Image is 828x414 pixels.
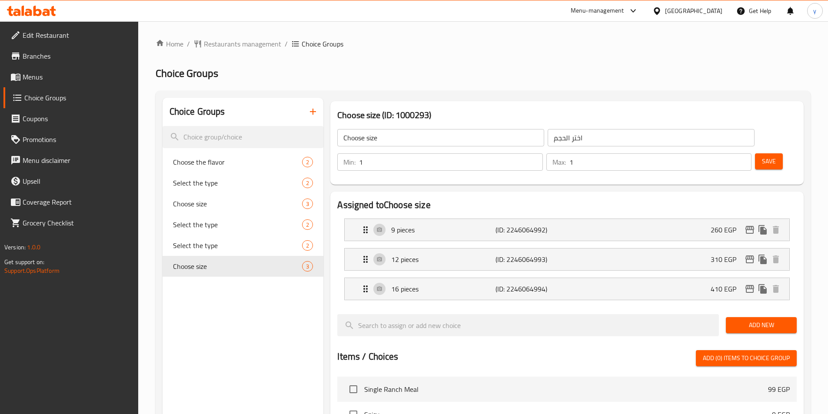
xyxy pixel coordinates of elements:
button: Add (0) items to choice group [696,350,797,366]
div: Choose size3 [163,193,324,214]
span: Choose size [173,199,303,209]
span: 3 [303,262,313,271]
span: Promotions [23,134,131,145]
p: Min: [343,157,356,167]
div: Expand [345,219,789,241]
span: Choose size [173,261,303,272]
input: search [337,314,719,336]
p: 410 EGP [711,284,743,294]
span: 2 [303,158,313,166]
p: 99 EGP [768,384,790,394]
span: 2 [303,242,313,250]
a: Promotions [3,129,138,150]
a: Choice Groups [3,87,138,108]
nav: breadcrumb [156,39,811,49]
span: Restaurants management [204,39,281,49]
span: 2 [303,221,313,229]
span: 3 [303,200,313,208]
p: Max: [552,157,566,167]
span: Get support on: [4,256,44,268]
div: Choices [302,261,313,272]
span: Add New [733,320,790,331]
span: 2 [303,179,313,187]
button: duplicate [756,253,769,266]
div: Choices [302,178,313,188]
p: (ID: 2246064994) [495,284,565,294]
p: (ID: 2246064993) [495,254,565,265]
div: Choose size3 [163,256,324,277]
span: Single Ranch Meal [364,384,768,394]
div: Select the type2 [163,214,324,235]
span: Add (0) items to choice group [703,353,790,364]
a: Menus [3,66,138,87]
p: (ID: 2246064992) [495,225,565,235]
span: Menus [23,72,131,82]
a: Coupons [3,108,138,129]
span: Select the type [173,178,303,188]
div: Menu-management [571,6,624,16]
span: Save [762,156,776,167]
button: edit [743,223,756,236]
div: Choices [302,219,313,230]
button: duplicate [756,282,769,295]
h2: Choice Groups [170,105,225,118]
button: delete [769,253,782,266]
button: Save [755,153,783,169]
button: delete [769,282,782,295]
div: Choices [302,157,313,167]
button: delete [769,223,782,236]
a: Support.OpsPlatform [4,265,60,276]
span: Choose the flavor [173,157,303,167]
a: Home [156,39,183,49]
h2: Assigned to Choose size [337,199,797,212]
div: Expand [345,278,789,300]
span: Edit Restaurant [23,30,131,40]
span: Coverage Report [23,197,131,207]
span: Menu disclaimer [23,155,131,166]
p: 9 pieces [391,225,495,235]
a: Upsell [3,171,138,192]
p: 12 pieces [391,254,495,265]
input: search [163,126,324,148]
h2: Items / Choices [337,350,398,363]
li: / [285,39,288,49]
a: Menu disclaimer [3,150,138,171]
span: Select the type [173,219,303,230]
a: Branches [3,46,138,66]
div: Choices [302,240,313,251]
li: Expand [337,215,797,245]
span: Version: [4,242,26,253]
span: Coupons [23,113,131,124]
span: y [813,6,816,16]
div: Select the type2 [163,172,324,193]
li: Expand [337,245,797,274]
button: Add New [726,317,797,333]
li: Expand [337,274,797,304]
li: / [187,39,190,49]
button: duplicate [756,223,769,236]
div: Expand [345,248,789,270]
span: Choice Groups [302,39,343,49]
p: 260 EGP [711,225,743,235]
span: Grocery Checklist [23,218,131,228]
button: edit [743,282,756,295]
button: edit [743,253,756,266]
p: 310 EGP [711,254,743,265]
span: Branches [23,51,131,61]
a: Restaurants management [193,39,281,49]
a: Edit Restaurant [3,25,138,46]
span: Choice Groups [24,93,131,103]
div: Select the type2 [163,235,324,256]
h3: Choose size (ID: 1000293) [337,108,797,122]
span: Upsell [23,176,131,186]
a: Coverage Report [3,192,138,212]
a: Grocery Checklist [3,212,138,233]
span: Choice Groups [156,63,218,83]
span: 1.0.0 [27,242,40,253]
span: Select the type [173,240,303,251]
div: [GEOGRAPHIC_DATA] [665,6,722,16]
span: Select choice [344,380,362,398]
div: Choices [302,199,313,209]
div: Choose the flavor2 [163,152,324,172]
p: 16 pieces [391,284,495,294]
